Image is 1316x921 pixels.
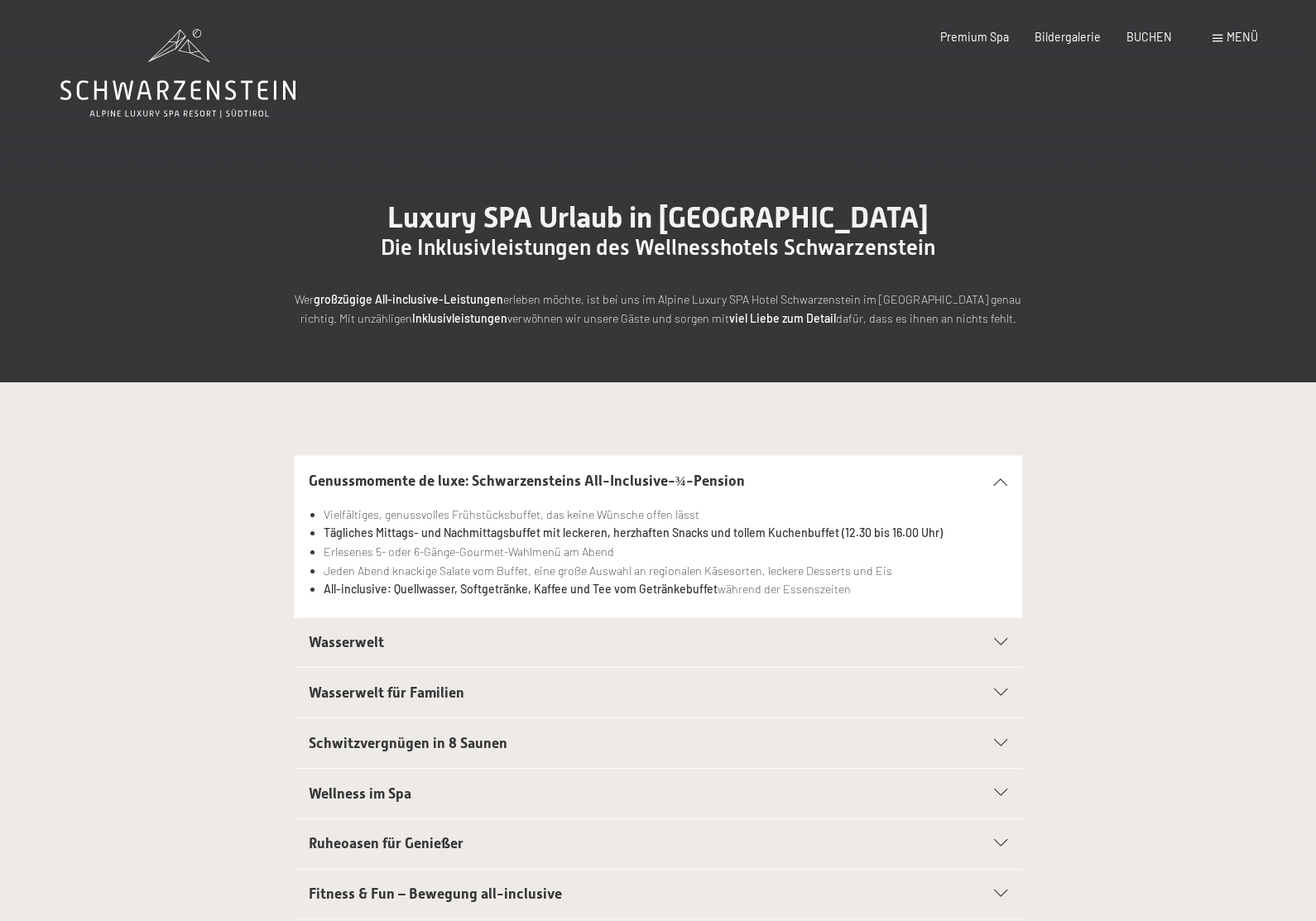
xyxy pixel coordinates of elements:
[309,885,562,902] span: Fitness & Fun – Bewegung all-inclusive
[294,290,1022,328] p: Wer erleben möchte, ist bei uns im Alpine Luxury SPA Hotel Schwarzenstein im [GEOGRAPHIC_DATA] ge...
[324,543,1008,562] li: Erlesenes 5- oder 6-Gänge-Gourmet-Wahlmenü am Abend
[381,235,935,260] span: Die Inklusivleistungen des Wellnesshotels Schwarzenstein
[387,200,929,234] span: Luxury SPA Urlaub in [GEOGRAPHIC_DATA]
[324,525,943,540] strong: Tägliches Mittags- und Nachmittagsbuffet mit leckeren, herzhaften Snacks und tollem Kuchenbuffet ...
[324,506,1008,525] li: Vielfältiges, genussvolles Frühstücksbuffet, das keine Wünsche offen lässt
[324,580,1008,599] li: während der Essenszeiten
[324,562,1008,581] li: Jeden Abend knackige Salate vom Buffet, eine große Auswahl an regionalen Käsesorten, leckere Dess...
[309,735,507,751] span: Schwitzvergnügen in 8 Saunen
[309,684,464,701] span: Wasserwelt für Familien
[324,582,718,596] strong: All-inclusive: Quellwasser, Softgetränke, Kaffee und Tee vom Getränkebuffet
[314,292,503,306] strong: großzügige All-inclusive-Leistungen
[309,835,463,851] span: Ruheoasen für Genießer
[309,634,384,650] span: Wasserwelt
[729,311,836,325] strong: viel Liebe zum Detail
[309,472,745,489] span: Genussmomente de luxe: Schwarzensteins All-Inclusive-¾-Pension
[309,785,411,802] span: Wellness im Spa
[1227,30,1258,44] span: Menü
[1126,30,1172,44] a: BUCHEN
[940,30,1009,44] a: Premium Spa
[1035,30,1101,44] a: Bildergalerie
[412,311,507,325] strong: Inklusivleistungen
